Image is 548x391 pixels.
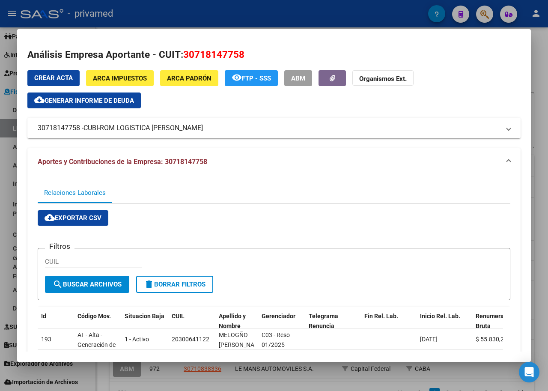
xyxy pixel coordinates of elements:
div: Open Intercom Messenger [519,362,539,382]
h2: Análisis Empresa Aportante - CUIT: [27,48,521,62]
span: Fin Rel. Lab. [364,313,398,319]
span: Situacion Baja [125,313,164,319]
h3: Filtros [45,242,74,251]
span: [DATE] [420,336,438,343]
datatable-header-cell: Gerenciador [258,307,305,345]
button: Borrar Filtros [136,276,213,293]
button: Organismos Ext. [352,70,414,86]
mat-expansion-panel-header: Aportes y Contribuciones de la Empresa: 30718147758 [27,148,521,176]
span: Borrar Filtros [144,281,205,288]
button: ARCA Impuestos [86,70,154,86]
span: Telegrama Renuncia [309,313,338,329]
span: ABM [291,75,305,82]
datatable-header-cell: Inicio Rel. Lab. [417,307,472,345]
mat-panel-title: 30718147758 - [38,123,500,133]
div: Aportes y Contribuciones de la Empresa: 30718147758 [27,176,521,388]
button: Crear Acta [27,70,80,86]
mat-icon: delete [144,279,154,290]
span: FTP - SSS [242,75,271,82]
span: Generar informe de deuda [45,97,134,104]
button: Exportar CSV [38,210,108,226]
span: Gerenciador [262,313,295,319]
button: ABM [284,70,312,86]
datatable-header-cell: Telegrama Renuncia [305,307,361,345]
span: Renumeracion Bruta [476,313,515,329]
span: CUBI-ROM LOGISTICA [PERSON_NAME] [83,123,203,133]
span: 30718147758 [183,49,244,60]
span: C03 - Reso 01/2025 [262,331,290,348]
span: $ 55.830,25 [476,336,507,343]
span: CUIL [172,313,185,319]
button: Generar informe de deuda [27,93,141,108]
div: Relaciones Laborales [44,188,106,197]
span: 1 - Activo [125,336,149,343]
span: Código Mov. [77,313,111,319]
datatable-header-cell: Situacion Baja [121,307,168,345]
div: 20300641122 [172,334,209,344]
span: 193 [41,336,51,343]
mat-expansion-panel-header: 30718147758 -CUBI-ROM LOGISTICA [PERSON_NAME] [27,118,521,138]
strong: Organismos Ext. [359,75,407,83]
span: Buscar Archivos [53,281,122,288]
datatable-header-cell: Fin Rel. Lab. [361,307,417,345]
button: ARCA Padrón [160,70,218,86]
datatable-header-cell: Renumeracion Bruta [472,307,519,345]
span: Aportes y Contribuciones de la Empresa: 30718147758 [38,158,207,166]
span: Apellido y Nombre [219,313,246,329]
mat-icon: cloud_download [34,95,45,105]
span: Exportar CSV [45,214,101,222]
button: Buscar Archivos [45,276,129,293]
datatable-header-cell: Código Mov. [74,307,121,345]
datatable-header-cell: Apellido y Nombre [215,307,258,345]
span: Crear Acta [34,74,73,82]
mat-icon: remove_red_eye [232,72,242,83]
span: ARCA Impuestos [93,75,147,82]
datatable-header-cell: CUIL [168,307,215,345]
span: Id [41,313,46,319]
span: ARCA Padrón [167,75,211,82]
button: FTP - SSS [225,70,278,86]
span: Inicio Rel. Lab. [420,313,460,319]
datatable-header-cell: Id [38,307,74,345]
span: MELOGÑO RUBEN DARIO [219,331,265,348]
mat-icon: cloud_download [45,212,55,223]
mat-icon: search [53,279,63,290]
span: AT - Alta - Generación de clave [77,331,116,358]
